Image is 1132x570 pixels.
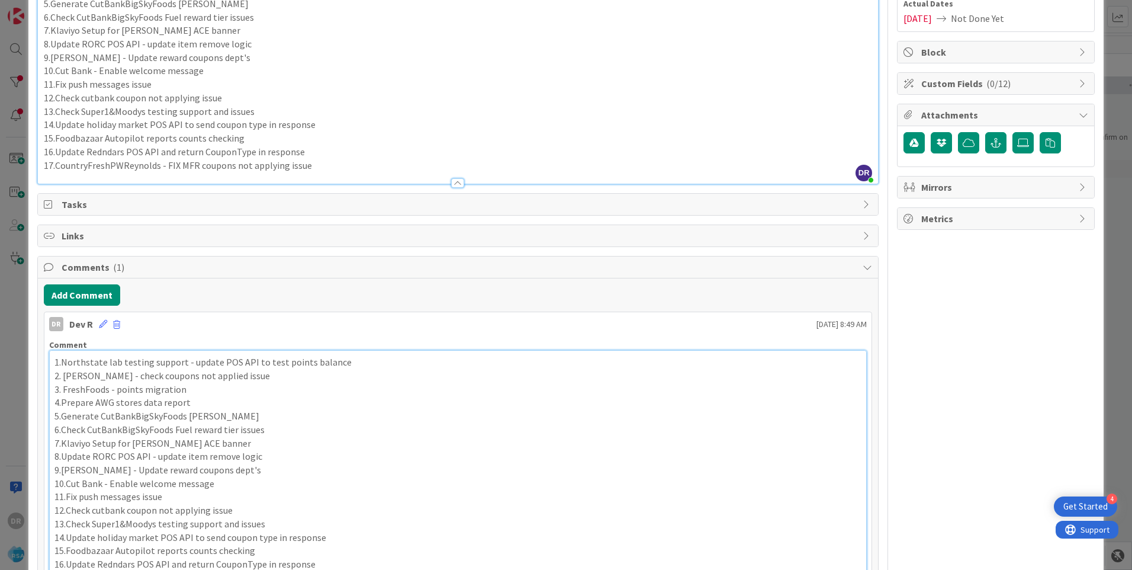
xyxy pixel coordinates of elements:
[54,423,861,437] p: 6.Check CutBankBigSkyFoods Fuel reward tier issues
[54,369,861,383] p: 2. [PERSON_NAME] - check coupons not applied issue
[54,531,861,545] p: 14.Update holiday market POS API to send coupon type in response
[921,45,1073,59] span: Block
[44,91,872,105] p: 12.Check cutbank coupon not applying issue
[54,396,861,409] p: 4.Prepare AWG stores data report
[986,78,1011,89] span: ( 0/12 )
[44,11,872,24] p: 6.Check CutBankBigSkyFoods Fuel reward tier issues
[1054,497,1117,517] div: Open Get Started checklist, remaining modules: 4
[25,2,54,16] span: Support
[1107,494,1117,504] div: 4
[903,11,932,25] span: [DATE]
[54,477,861,491] p: 10.Cut Bank - Enable welcome message
[44,159,872,172] p: 17.CountryFreshPWReynolds - FIX MFR coupons not applying issue
[49,317,63,331] div: DR
[44,105,872,119] p: 13.Check Super1&Moodys testing support and issues
[54,437,861,450] p: 7.Klaviyo Setup for [PERSON_NAME] ACE banner
[54,544,861,558] p: 15.Foodbazaar Autopilot reports counts checking
[62,260,857,274] span: Comments
[62,229,857,243] span: Links
[54,409,861,423] p: 5.Generate CutBankBigSkyFoods [PERSON_NAME]
[54,450,861,463] p: 8.Update RORC POS API - update item remove logic
[921,180,1073,194] span: Mirrors
[54,490,861,504] p: 11.Fix push messages issue
[921,76,1073,91] span: Custom Fields
[49,340,87,350] span: Comment
[44,78,872,91] p: 11.Fix push messages issue
[54,356,861,369] p: 1.Northstate lab testing support - update POS API to test points balance
[54,504,861,517] p: 12.Check cutbank coupon not applying issue
[54,383,861,396] p: 3. FreshFoods - points migration
[44,37,872,51] p: 8.Update RORC POS API - update item remove logic
[69,317,93,331] div: Dev R
[44,118,872,132] p: 14.Update holiday market POS API to send coupon type in response
[816,318,867,331] span: [DATE] 8:49 AM
[921,108,1073,122] span: Attachments
[856,165,872,181] span: DR
[54,517,861,531] p: 13.Check Super1&Moodys testing support and issues
[113,261,124,273] span: ( 1 )
[1063,501,1108,513] div: Get Started
[44,132,872,145] p: 15.Foodbazaar Autopilot reports counts checking
[62,197,857,212] span: Tasks
[44,64,872,78] p: 10.Cut Bank - Enable welcome message
[54,463,861,477] p: 9.[PERSON_NAME] - Update reward coupons dept's
[44,51,872,65] p: 9.[PERSON_NAME] - Update reward coupons dept's
[921,212,1073,226] span: Metrics
[951,11,1004,25] span: Not Done Yet
[44,145,872,159] p: 16.Update Redndars POS API and return CouponType in response
[44,284,120,306] button: Add Comment
[44,24,872,37] p: 7.Klaviyo Setup for [PERSON_NAME] ACE banner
